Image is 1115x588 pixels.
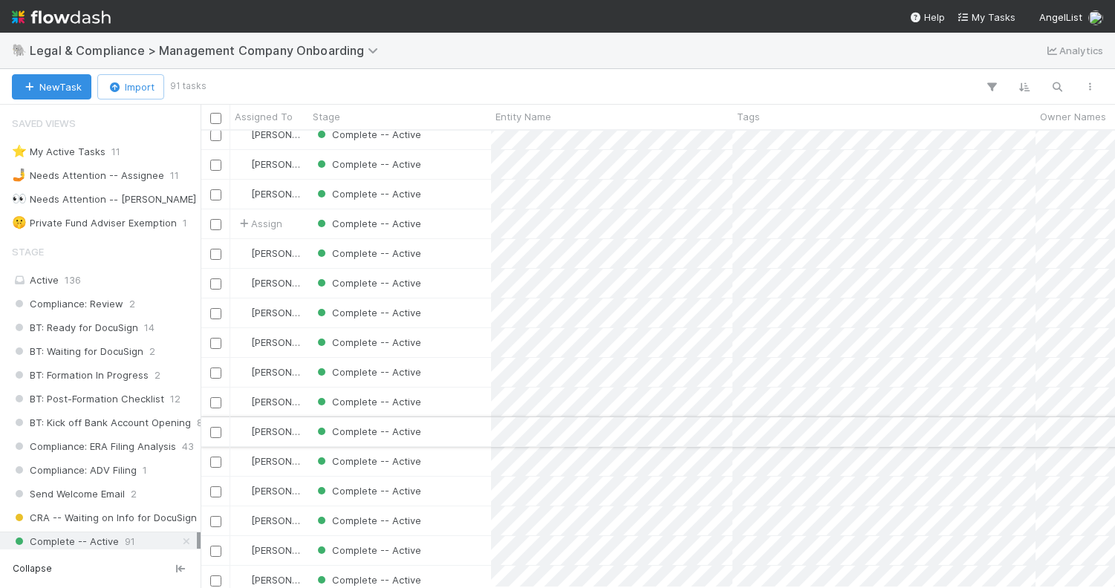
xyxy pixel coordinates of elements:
[1040,109,1106,124] span: Owner Names
[314,216,421,231] div: Complete -- Active
[12,108,76,138] span: Saved Views
[314,424,421,439] div: Complete -- Active
[251,544,326,556] span: [PERSON_NAME]
[12,145,27,157] span: ⭐
[314,425,421,437] span: Complete -- Active
[314,218,421,229] span: Complete -- Active
[251,396,326,408] span: [PERSON_NAME]
[237,425,249,437] img: avatar_e79b5690-6eb7-467c-97bb-55e5d29541a1.png
[237,307,249,318] img: avatar_e79b5690-6eb7-467c-97bb-55e5d29541a1.png
[251,158,326,170] span: [PERSON_NAME]
[236,483,301,498] div: [PERSON_NAME]
[12,216,27,229] span: 🤫
[12,143,105,161] div: My Active Tasks
[251,128,326,140] span: [PERSON_NAME]
[237,188,249,200] img: avatar_c545aa83-7101-4841-8775-afeaaa9cc762.png
[314,485,421,497] span: Complete -- Active
[314,572,421,587] div: Complete -- Active
[12,509,197,527] span: CRA -- Waiting on Info for DocuSign
[251,425,326,437] span: [PERSON_NAME]
[251,247,326,259] span: [PERSON_NAME]
[12,214,177,232] div: Private Fund Adviser Exemption
[13,562,52,575] span: Collapse
[210,575,221,587] input: Toggle Row Selected
[210,219,221,230] input: Toggle Row Selected
[65,274,81,286] span: 136
[210,397,221,408] input: Toggle Row Selected
[237,277,249,289] img: avatar_e79b5690-6eb7-467c-97bb-55e5d29541a1.png
[236,365,301,379] div: [PERSON_NAME]
[170,166,179,185] span: 11
[237,455,249,467] img: avatar_e79b5690-6eb7-467c-97bb-55e5d29541a1.png
[12,169,27,181] span: 🤳
[737,109,760,124] span: Tags
[314,277,421,289] span: Complete -- Active
[495,109,551,124] span: Entity Name
[143,461,147,480] span: 1
[210,160,221,171] input: Toggle Row Selected
[12,437,176,456] span: Compliance: ERA Filing Analysis
[1044,42,1103,59] a: Analytics
[314,454,421,468] div: Complete -- Active
[313,109,340,124] span: Stage
[236,275,301,290] div: [PERSON_NAME]
[314,307,421,318] span: Complete -- Active
[210,189,221,200] input: Toggle Row Selected
[314,365,421,379] div: Complete -- Active
[236,513,301,528] div: [PERSON_NAME]
[314,514,421,526] span: Complete -- Active
[210,516,221,527] input: Toggle Row Selected
[131,485,137,503] span: 2
[12,166,164,185] div: Needs Attention -- Assignee
[314,513,421,528] div: Complete -- Active
[251,336,326,348] span: [PERSON_NAME]
[314,188,421,200] span: Complete -- Active
[236,127,301,142] div: [PERSON_NAME]
[210,113,221,124] input: Toggle All Rows Selected
[183,214,187,232] span: 1
[236,157,301,171] div: [PERSON_NAME]
[251,485,326,497] span: [PERSON_NAME]
[12,74,91,99] button: NewTask
[236,305,301,320] div: [PERSON_NAME]
[210,367,221,379] input: Toggle Row Selected
[236,186,301,201] div: [PERSON_NAME]
[237,336,249,348] img: avatar_e79b5690-6eb7-467c-97bb-55e5d29541a1.png
[236,424,301,439] div: [PERSON_NAME]
[210,546,221,557] input: Toggle Row Selected
[197,414,203,432] span: 8
[210,308,221,319] input: Toggle Row Selected
[155,366,160,385] span: 2
[314,366,421,378] span: Complete -- Active
[314,335,421,350] div: Complete -- Active
[12,44,27,56] span: 🐘
[12,532,119,551] span: Complete -- Active
[125,532,135,551] span: 91
[314,247,421,259] span: Complete -- Active
[12,192,27,205] span: 👀
[210,249,221,260] input: Toggle Row Selected
[236,572,301,587] div: [PERSON_NAME]
[236,216,282,231] span: Assign
[97,74,164,99] button: Import
[237,514,249,526] img: avatar_e79b5690-6eb7-467c-97bb-55e5d29541a1.png
[237,544,249,556] img: avatar_e79b5690-6eb7-467c-97bb-55e5d29541a1.png
[12,4,111,30] img: logo-inverted-e16ddd16eac7371096b0.svg
[1088,10,1103,25] img: avatar_c545aa83-7101-4841-8775-afeaaa9cc762.png
[251,277,326,289] span: [PERSON_NAME]
[236,246,301,261] div: [PERSON_NAME]
[237,247,249,259] img: avatar_e79b5690-6eb7-467c-97bb-55e5d29541a1.png
[111,143,120,161] span: 11
[12,190,196,209] div: Needs Attention -- [PERSON_NAME]
[314,127,421,142] div: Complete -- Active
[314,543,421,558] div: Complete -- Active
[251,307,326,318] span: [PERSON_NAME]
[182,437,194,456] span: 43
[314,396,421,408] span: Complete -- Active
[12,342,143,361] span: BT: Waiting for DocuSign
[314,128,421,140] span: Complete -- Active
[12,461,137,480] span: Compliance: ADV Filing
[129,295,135,313] span: 2
[957,10,1015,24] a: My Tasks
